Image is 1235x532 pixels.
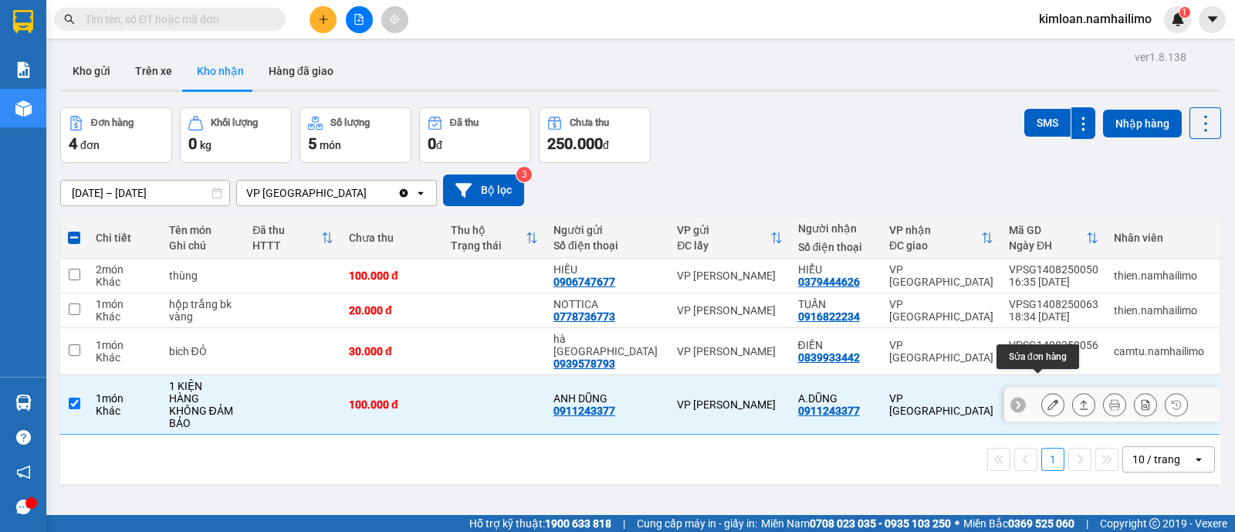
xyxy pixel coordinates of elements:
span: message [16,500,31,514]
div: hộp trắng bk vàng [169,298,238,323]
div: 0906747677 [553,276,615,288]
strong: 1900 633 818 [545,517,611,530]
div: 0911243377 [798,405,860,417]
div: 18:34 [DATE] [1009,310,1098,323]
th: Toggle SortBy [245,218,341,259]
div: VP [PERSON_NAME] [677,398,782,411]
div: Ngày ĐH [1009,239,1086,252]
div: 10 / trang [1132,452,1180,467]
div: 20.000 đ [349,304,436,317]
img: icon-new-feature [1171,12,1185,26]
div: 1 KIỆN [169,380,238,392]
button: plus [310,6,337,33]
div: Đơn hàng [91,117,134,128]
button: SMS [1024,109,1071,137]
span: aim [389,14,400,25]
div: VP [PERSON_NAME] [677,269,782,282]
span: caret-down [1206,12,1220,26]
div: Sửa đơn hàng [1041,393,1064,416]
div: 16:35 [DATE] [1009,276,1098,288]
div: VPSG1408250056 [1009,339,1098,351]
div: 100.000 đ [349,269,436,282]
div: Chi tiết [96,232,154,244]
div: 2 món [96,263,154,276]
span: | [623,515,625,532]
div: ĐIỀN [798,339,874,351]
span: 4 [69,134,77,153]
span: search [64,14,75,25]
div: Chưa thu [570,117,609,128]
button: Nhập hàng [1103,110,1182,137]
div: Khối lượng [211,117,258,128]
div: NOTTICA [553,298,661,310]
div: VP [GEOGRAPHIC_DATA] [889,339,993,364]
svg: open [414,187,427,199]
button: Kho nhận [184,53,256,90]
span: Miền Bắc [963,515,1074,532]
sup: 3 [516,167,532,182]
button: aim [381,6,408,33]
div: ver 1.8.138 [1135,49,1186,66]
div: VP [GEOGRAPHIC_DATA] [889,263,993,288]
div: Số điện thoại [553,239,661,252]
span: notification [16,465,31,479]
div: Khác [96,276,154,288]
span: kg [200,139,211,151]
div: Số điện thoại [798,241,874,253]
span: 0 [188,134,197,153]
div: Giao hàng [1072,393,1095,416]
button: Khối lượng0kg [180,107,292,163]
strong: 0708 023 035 - 0935 103 250 [810,517,951,530]
span: 0 [428,134,436,153]
button: Trên xe [123,53,184,90]
div: 1 món [96,392,154,405]
button: file-add [346,6,373,33]
svg: open [1193,453,1205,466]
th: Toggle SortBy [881,218,1001,259]
div: thùng [169,269,238,282]
div: 0916822234 [798,310,860,323]
span: ⚪️ [955,520,959,527]
div: 1 món [96,298,154,310]
div: Đã thu [252,224,321,236]
span: 1 [1182,7,1187,18]
button: Đơn hàng4đơn [60,107,172,163]
div: HÀNG KHÔNG ĐẢM BẢO [169,392,238,429]
span: đơn [80,139,100,151]
div: thien.namhailimo [1114,304,1212,317]
div: 100.000 đ [349,398,436,411]
div: ANH DŨNG [553,392,661,405]
div: Mã GD [1009,224,1086,236]
button: Đã thu0đ [419,107,531,163]
button: Số lượng5món [299,107,411,163]
span: đ [436,139,442,151]
div: VP [GEOGRAPHIC_DATA] [246,185,367,201]
div: HIỂU [798,263,874,276]
span: 5 [308,134,316,153]
div: ĐC giao [889,239,981,252]
div: Khác [96,310,154,323]
button: 1 [1041,448,1064,471]
div: Sửa đơn hàng [996,344,1079,369]
div: VP gửi [677,224,770,236]
div: Người gửi [553,224,661,236]
div: 1 món [96,339,154,351]
span: đ [603,139,609,151]
span: 250.000 [547,134,603,153]
div: ĐC lấy [677,239,770,252]
span: copyright [1149,518,1160,529]
div: Nhân viên [1114,232,1212,244]
span: question-circle [16,430,31,445]
img: logo-vxr [13,10,33,33]
div: Ghi chú [169,239,238,252]
input: Selected VP chợ Mũi Né. [368,185,370,201]
button: Bộ lọc [443,175,524,206]
strong: 0369 525 060 [1008,517,1074,530]
input: Select a date range. [61,181,229,205]
div: VPSG1408250063 [1009,298,1098,310]
div: 0778736773 [553,310,615,323]
div: HIẾU [553,263,661,276]
div: Tên món [169,224,238,236]
div: hà ny [553,333,661,357]
div: thien.namhailimo [1114,269,1212,282]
